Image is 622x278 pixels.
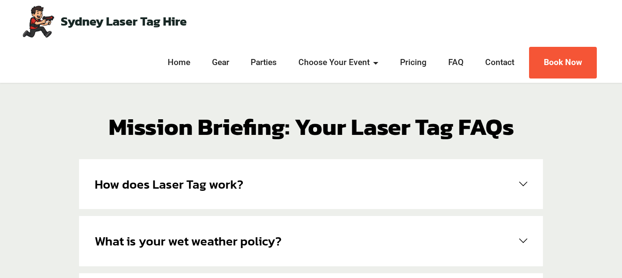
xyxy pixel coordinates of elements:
[95,232,527,250] a: What is your wet weather policy?
[21,4,55,38] img: Mobile Laser Tag Parties Sydney
[296,56,381,69] a: Choose Your Event
[95,175,527,193] a: How does Laser Tag work?
[95,232,281,250] h6: What is your wet weather policy?
[397,56,429,69] a: Pricing
[95,175,243,193] h6: How does Laser Tag work?
[165,56,193,69] a: Home
[529,47,597,78] a: Book Now
[209,56,232,69] a: Gear
[109,109,514,144] strong: Mission Briefing: Your Laser Tag FAQs
[446,56,466,69] a: FAQ
[248,56,280,69] a: Parties
[61,15,187,28] a: Sydney Laser Tag Hire
[483,56,517,69] a: Contact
